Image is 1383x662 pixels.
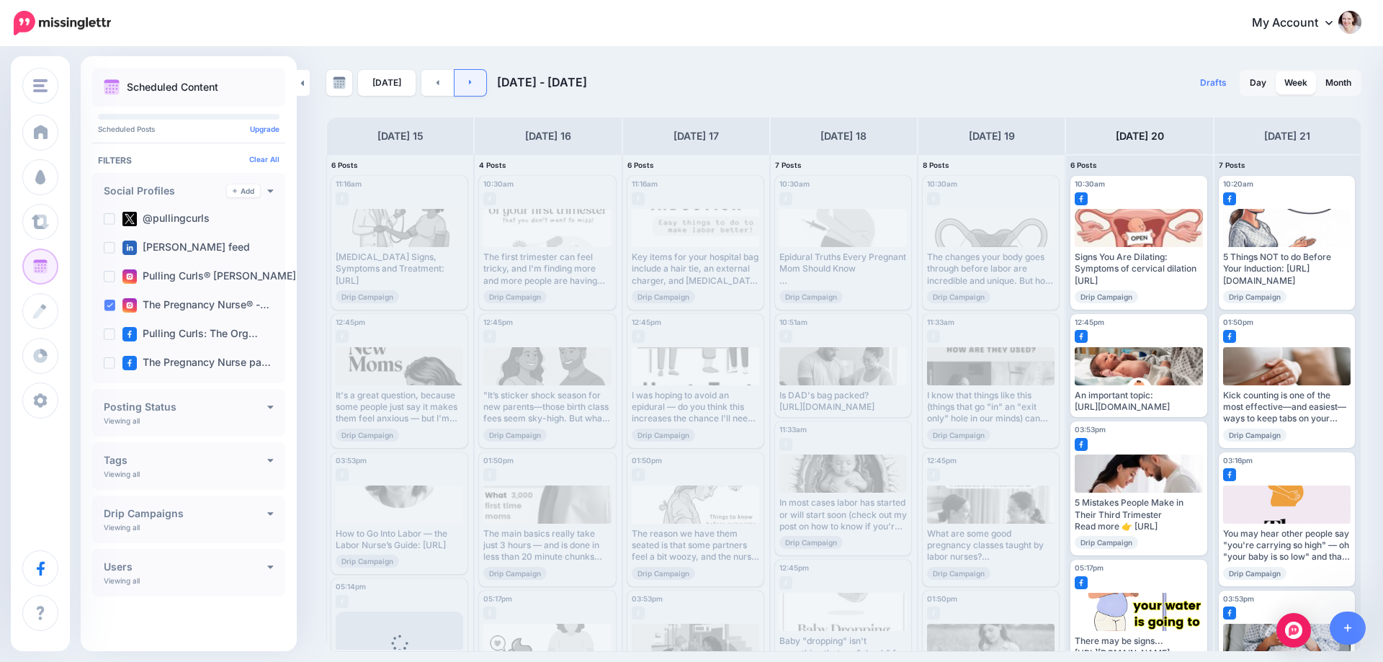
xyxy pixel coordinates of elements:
[336,179,362,188] span: 11:16am
[927,456,957,465] span: 12:45pm
[336,251,463,287] div: [MEDICAL_DATA] Signs, Symptoms and Treatment: [URL]
[1075,635,1202,659] div: There may be signs... [URL][DOMAIN_NAME]
[336,595,349,608] img: facebook-grey-square.png
[927,251,1055,287] div: The changes your body goes through before labor are incredible and unique. But how do you truly k...
[1075,563,1104,572] span: 05:17pm
[249,155,279,164] a: Clear All
[483,290,547,303] span: Drip Campaign
[122,241,137,255] img: linkedin-square.png
[127,82,218,92] p: Scheduled Content
[483,318,513,326] span: 12:45pm
[1241,71,1275,94] a: Day
[632,318,661,326] span: 12:45pm
[336,555,399,568] span: Drip Campaign
[104,416,140,425] p: Viewing all
[927,290,990,303] span: Drip Campaign
[927,318,954,326] span: 11:33am
[1075,330,1088,343] img: facebook-square.png
[632,456,662,465] span: 01:50pm
[122,327,258,341] label: Pulling Curls: The Org…
[483,468,496,481] img: facebook-grey-square.png
[927,192,940,205] img: facebook-grey-square.png
[122,327,137,341] img: facebook-square.png
[632,251,759,287] div: Key items for your hospital bag include a hair tie, an external charger, and [MEDICAL_DATA] to co...
[122,298,269,313] label: The Pregnancy Nurse® -…
[104,523,140,532] p: Viewing all
[1075,438,1088,451] img: facebook-square.png
[632,192,645,205] img: facebook-grey-square.png
[122,356,271,370] label: The Pregnancy Nurse pa…
[779,576,792,589] img: facebook-grey-square.png
[779,536,843,549] span: Drip Campaign
[820,128,867,145] h4: [DATE] 18
[483,456,514,465] span: 01:50pm
[1237,6,1361,41] a: My Account
[927,567,990,580] span: Drip Campaign
[122,269,308,284] label: Pulling Curls® [PERSON_NAME] …
[1317,71,1360,94] a: Month
[33,79,48,92] img: menu.png
[122,212,137,226] img: twitter-square.png
[632,290,695,303] span: Drip Campaign
[336,456,367,465] span: 03:53pm
[336,318,365,326] span: 12:45pm
[1276,613,1311,648] div: Open Intercom Messenger
[779,497,907,532] div: In most cases labor has started or will start soon (check out my post on how to know if you're in...
[927,390,1055,425] div: I know that things like this (things that go "in" an "exit only" hole in our minds) can seem real...
[483,607,496,619] img: facebook-grey-square.png
[483,429,547,442] span: Drip Campaign
[104,576,140,585] p: Viewing all
[632,179,658,188] span: 11:16am
[1075,290,1138,303] span: Drip Campaign
[336,330,349,343] img: facebook-grey-square.png
[1264,128,1310,145] h4: [DATE] 21
[104,402,267,412] h4: Posting Status
[483,594,512,603] span: 05:17pm
[927,179,957,188] span: 10:30am
[779,318,807,326] span: 10:51am
[632,390,759,425] div: I was hoping to avoid an epidural — do you think this increases the chance I'll need one? Read mo...
[1223,468,1236,481] img: facebook-square.png
[1075,425,1106,434] span: 03:53pm
[1200,79,1227,87] span: Drafts
[1116,128,1164,145] h4: [DATE] 20
[632,528,759,563] div: The reason we have them seated is that some partners feel a bit woozy, and the nurse can't as eas...
[497,75,587,89] span: [DATE] - [DATE]
[1223,290,1286,303] span: Drip Campaign
[969,128,1015,145] h4: [DATE] 19
[98,125,279,133] p: Scheduled Posts
[927,528,1055,563] div: What are some good pregnancy classes taught by labor nurses? Read more 👉 [URL][DOMAIN_NAME]
[483,528,611,563] div: The main basics really take just 3 hours — and is done in less than 20 minute chunks that are eas...
[779,563,809,572] span: 12:45pm
[377,128,424,145] h4: [DATE] 15
[479,161,506,169] span: 4 Posts
[1223,528,1351,563] div: You may hear other people say "you're carrying so high" — oh "your baby is so low" and that is du...
[483,567,547,580] span: Drip Campaign
[122,269,137,284] img: instagram-square.png
[1219,161,1245,169] span: 7 Posts
[336,192,349,205] img: facebook-grey-square.png
[483,179,514,188] span: 10:30am
[1223,594,1254,603] span: 03:53pm
[336,290,399,303] span: Drip Campaign
[227,184,260,197] a: Add
[1223,192,1236,205] img: facebook-square.png
[122,298,137,313] img: instagram-square.png
[336,528,463,552] div: How to Go Into Labor — the Labor Nurse’s Guide: [URL]
[673,128,719,145] h4: [DATE] 17
[779,330,792,343] img: facebook-grey-square.png
[1075,251,1202,287] div: Signs You Are Dilating: Symptoms of cervical dilation [URL]
[779,425,807,434] span: 11:33am
[632,607,645,619] img: facebook-grey-square.png
[927,468,940,481] img: facebook-grey-square.png
[104,562,267,572] h4: Users
[1223,429,1286,442] span: Drip Campaign
[483,390,611,425] div: "It’s sticker shock season for new parents—those birth class fees seem sky-high. But what goes in...
[525,128,571,145] h4: [DATE] 16
[1223,607,1236,619] img: facebook-square.png
[122,212,210,226] label: @pullingcurls
[336,390,463,425] div: It's a great question, because some people just say it makes them feel anxious — but I'm here to ...
[358,70,416,96] a: [DATE]
[927,607,940,619] img: facebook-grey-square.png
[104,79,120,95] img: calendar.png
